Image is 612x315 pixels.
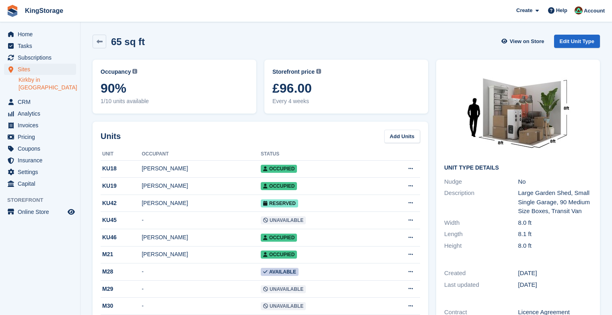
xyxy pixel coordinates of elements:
[444,280,518,290] div: Last updated
[18,143,66,154] span: Coupons
[6,5,19,17] img: stora-icon-8386f47178a22dfd0bd8f6a31ec36ba5ce8667c1dd55bd0f319d3a0aa187defe.svg
[444,269,518,278] div: Created
[261,302,306,310] span: Unavailable
[142,298,261,315] td: -
[142,233,261,242] div: [PERSON_NAME]
[101,148,142,161] th: Unit
[101,130,121,142] h2: Units
[101,302,142,310] div: M30
[261,165,297,173] span: Occupied
[444,218,518,228] div: Width
[384,130,420,143] a: Add Units
[18,96,66,108] span: CRM
[18,131,66,143] span: Pricing
[554,35,600,48] a: Edit Unit Type
[101,216,142,224] div: KU45
[142,199,261,207] div: [PERSON_NAME]
[518,269,592,278] div: [DATE]
[4,52,76,63] a: menu
[7,196,80,204] span: Storefront
[101,97,248,106] span: 1/10 units available
[4,143,76,154] a: menu
[4,178,76,189] a: menu
[22,4,66,17] a: KingStorage
[518,280,592,290] div: [DATE]
[66,207,76,217] a: Preview store
[101,164,142,173] div: KU18
[444,165,592,171] h2: Unit Type details
[261,251,297,259] span: Occupied
[272,81,420,95] span: £96.00
[101,250,142,259] div: M21
[142,164,261,173] div: [PERSON_NAME]
[142,212,261,229] td: -
[132,69,137,74] img: icon-info-grey-7440780725fd019a000dd9b08b2336e03edf1995a4989e88bcd33f0948082b44.svg
[4,64,76,75] a: menu
[18,166,66,178] span: Settings
[4,40,76,52] a: menu
[4,96,76,108] a: menu
[18,29,66,40] span: Home
[142,148,261,161] th: Occupant
[272,68,315,76] span: Storefront price
[261,285,306,293] span: Unavailable
[18,206,66,218] span: Online Store
[444,177,518,187] div: Nudge
[516,6,532,15] span: Create
[18,155,66,166] span: Insurance
[556,6,567,15] span: Help
[142,182,261,190] div: [PERSON_NAME]
[575,6,583,15] img: John King
[261,182,297,190] span: Occupied
[142,263,261,281] td: -
[518,230,592,239] div: 8.1 ft
[19,76,76,91] a: Kirkby in [GEOGRAPHIC_DATA]
[444,230,518,239] div: Length
[518,241,592,251] div: 8.0 ft
[101,285,142,293] div: M29
[101,182,142,190] div: KU19
[4,166,76,178] a: menu
[444,241,518,251] div: Height
[518,189,592,216] div: Large Garden Shed, Small Single Garage, 90 Medium Size Boxes, Transit Van
[101,267,142,276] div: M28
[261,234,297,242] span: Occupied
[101,233,142,242] div: KU46
[261,199,298,207] span: Reserved
[142,250,261,259] div: [PERSON_NAME]
[142,280,261,298] td: -
[101,81,248,95] span: 90%
[4,29,76,40] a: menu
[444,189,518,216] div: Description
[18,120,66,131] span: Invoices
[261,148,377,161] th: Status
[518,177,592,187] div: No
[261,216,306,224] span: Unavailable
[4,155,76,166] a: menu
[18,40,66,52] span: Tasks
[111,36,145,47] h2: 65 sq ft
[4,120,76,131] a: menu
[18,64,66,75] span: Sites
[458,68,579,158] img: 65-sqft-unit.jpg
[101,199,142,207] div: KU42
[18,52,66,63] span: Subscriptions
[316,69,321,74] img: icon-info-grey-7440780725fd019a000dd9b08b2336e03edf1995a4989e88bcd33f0948082b44.svg
[261,268,299,276] span: Available
[584,7,605,15] span: Account
[4,131,76,143] a: menu
[272,97,420,106] span: Every 4 weeks
[18,178,66,189] span: Capital
[18,108,66,119] span: Analytics
[501,35,548,48] a: View on Store
[101,68,131,76] span: Occupancy
[510,37,544,46] span: View on Store
[4,206,76,218] a: menu
[4,108,76,119] a: menu
[518,218,592,228] div: 8.0 ft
